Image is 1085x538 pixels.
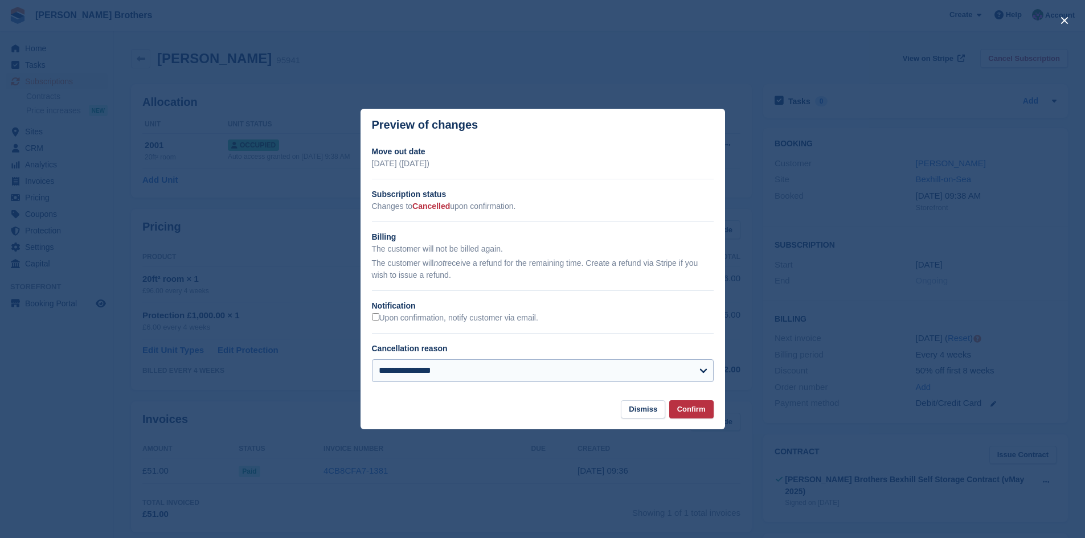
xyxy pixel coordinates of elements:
[1055,11,1074,30] button: close
[372,231,714,243] h2: Billing
[372,243,714,255] p: The customer will not be billed again.
[433,258,444,268] em: not
[372,313,538,323] label: Upon confirmation, notify customer via email.
[372,313,379,321] input: Upon confirmation, notify customer via email.
[372,118,478,132] p: Preview of changes
[372,300,714,312] h2: Notification
[372,188,714,200] h2: Subscription status
[372,257,714,281] p: The customer will receive a refund for the remaining time. Create a refund via Stripe if you wish...
[372,158,714,170] p: [DATE] ([DATE])
[372,146,714,158] h2: Move out date
[621,400,665,419] button: Dismiss
[372,344,448,353] label: Cancellation reason
[372,200,714,212] p: Changes to upon confirmation.
[412,202,450,211] span: Cancelled
[669,400,714,419] button: Confirm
